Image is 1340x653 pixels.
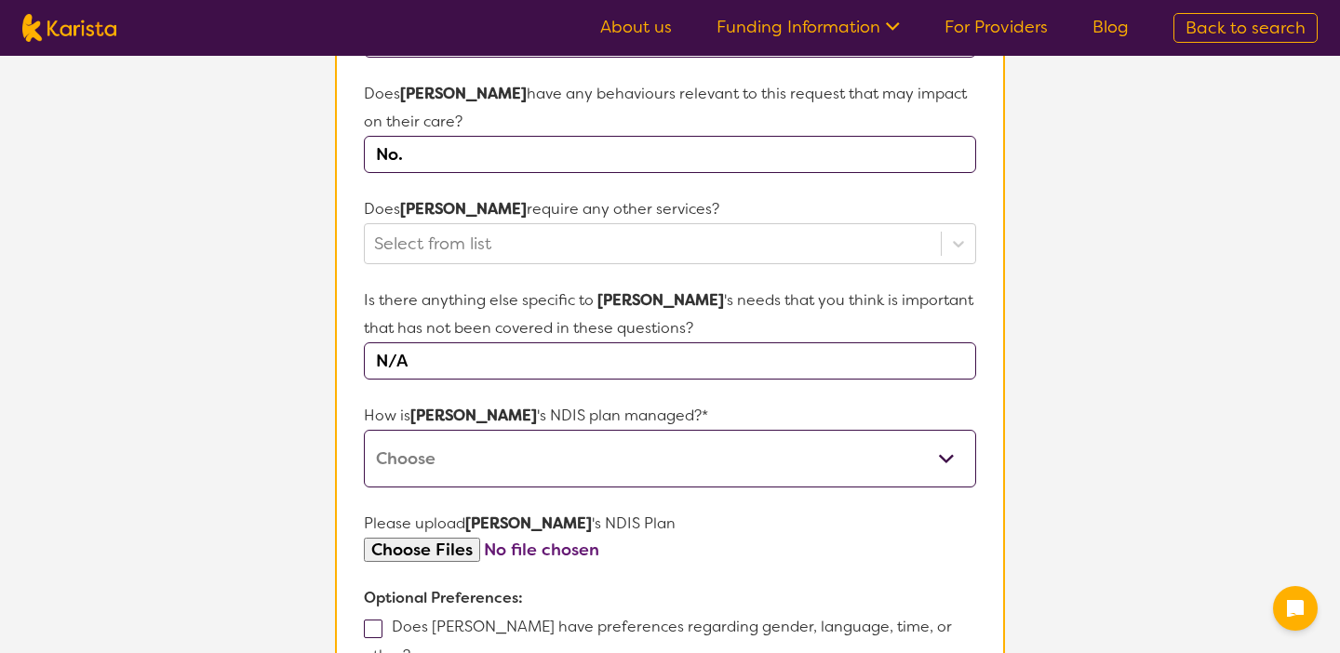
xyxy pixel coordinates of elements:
[364,287,976,342] p: Is there anything else specific to 's needs that you think is important that has not been covered...
[364,342,976,380] input: Type you answer here
[364,588,523,607] b: Optional Preferences:
[364,136,976,173] input: Please briefly explain
[945,16,1048,38] a: For Providers
[1186,17,1306,39] span: Back to search
[410,406,537,425] strong: [PERSON_NAME]
[1173,13,1318,43] a: Back to search
[600,16,672,38] a: About us
[364,195,976,223] p: Does require any other services?
[364,80,976,136] p: Does have any behaviours relevant to this request that may impact on their care?
[22,14,116,42] img: Karista logo
[400,84,527,103] strong: [PERSON_NAME]
[364,510,976,538] p: Please upload 's NDIS Plan
[465,513,592,533] strong: [PERSON_NAME]
[400,199,527,219] strong: [PERSON_NAME]
[1092,16,1129,38] a: Blog
[597,290,724,310] strong: [PERSON_NAME]
[717,16,900,38] a: Funding Information
[364,402,976,430] p: How is 's NDIS plan managed?*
